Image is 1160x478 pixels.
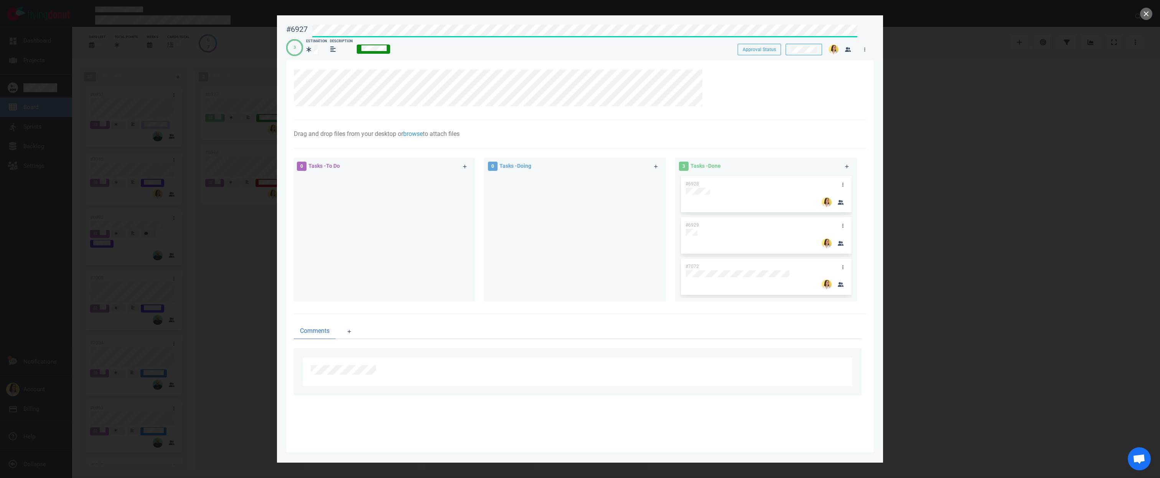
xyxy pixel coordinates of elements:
[300,326,330,336] span: Comments
[423,130,460,137] span: to attach files
[738,44,781,55] button: Approval Status
[294,130,403,137] span: Drag and drop files from your desktop or
[286,25,308,34] div: #6927
[685,181,699,187] span: #6928
[822,197,832,207] img: 26
[685,264,699,269] span: #7072
[690,163,721,169] span: Tasks - Done
[308,163,340,169] span: Tasks - To Do
[297,162,306,171] span: 0
[403,130,423,137] a: browse
[293,45,296,51] div: 3
[685,222,699,228] span: #6929
[1140,8,1152,20] button: close
[679,162,689,171] span: 3
[499,163,531,169] span: Tasks - Doing
[330,39,353,44] div: Description
[822,238,832,248] img: 26
[829,45,839,55] img: 26
[1128,447,1151,470] div: Ouvrir le chat
[822,280,832,289] img: 26
[306,39,327,44] div: Estimation
[488,162,498,171] span: 0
